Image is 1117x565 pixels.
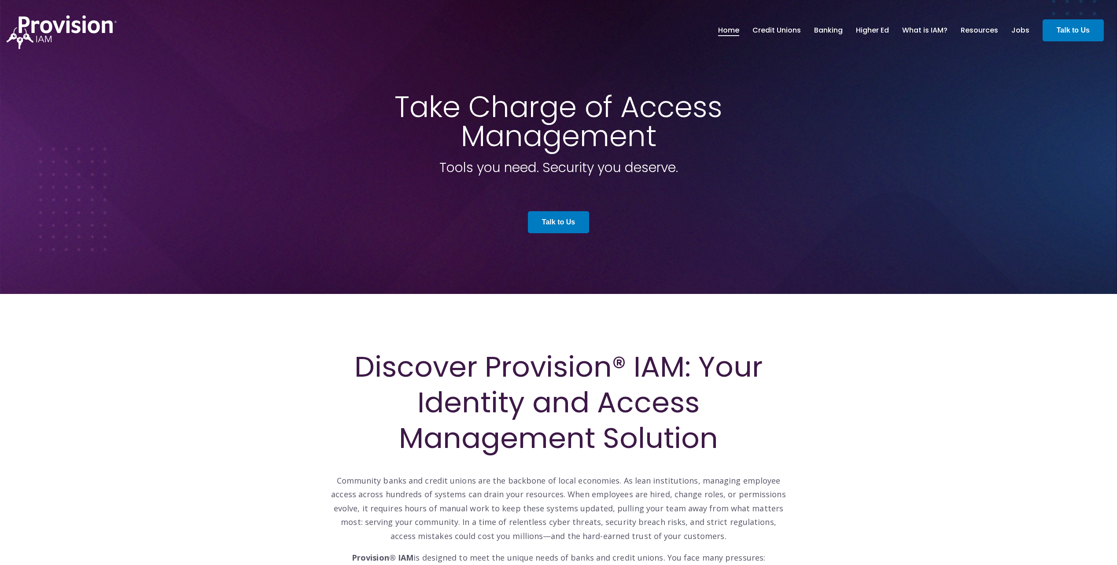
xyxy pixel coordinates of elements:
[330,349,788,456] h1: Discover Provision® IAM: Your Identity and Access Management Solution
[1011,23,1029,38] a: Jobs
[1043,19,1104,41] a: Talk to Us
[814,23,843,38] a: Banking
[528,211,589,233] a: Talk to Us
[394,87,723,156] span: Take Charge of Access Management
[542,218,575,226] strong: Talk to Us
[902,23,947,38] a: What is IAM?
[7,15,117,49] img: ProvisionIAM-Logo-White
[439,158,678,177] span: Tools you need. Security you deserve.
[711,16,1036,44] nav: menu
[352,552,413,563] strong: Provision® IAM
[856,23,889,38] a: Higher Ed
[961,23,998,38] a: Resources
[752,23,801,38] a: Credit Unions
[1057,26,1090,34] strong: Talk to Us
[330,551,788,565] p: is designed to meet the unique needs of banks and credit unions. You face many pressures:
[718,23,739,38] a: Home
[330,460,788,543] p: Community banks and credit unions are the backbone of local economies. As lean institutions, mana...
